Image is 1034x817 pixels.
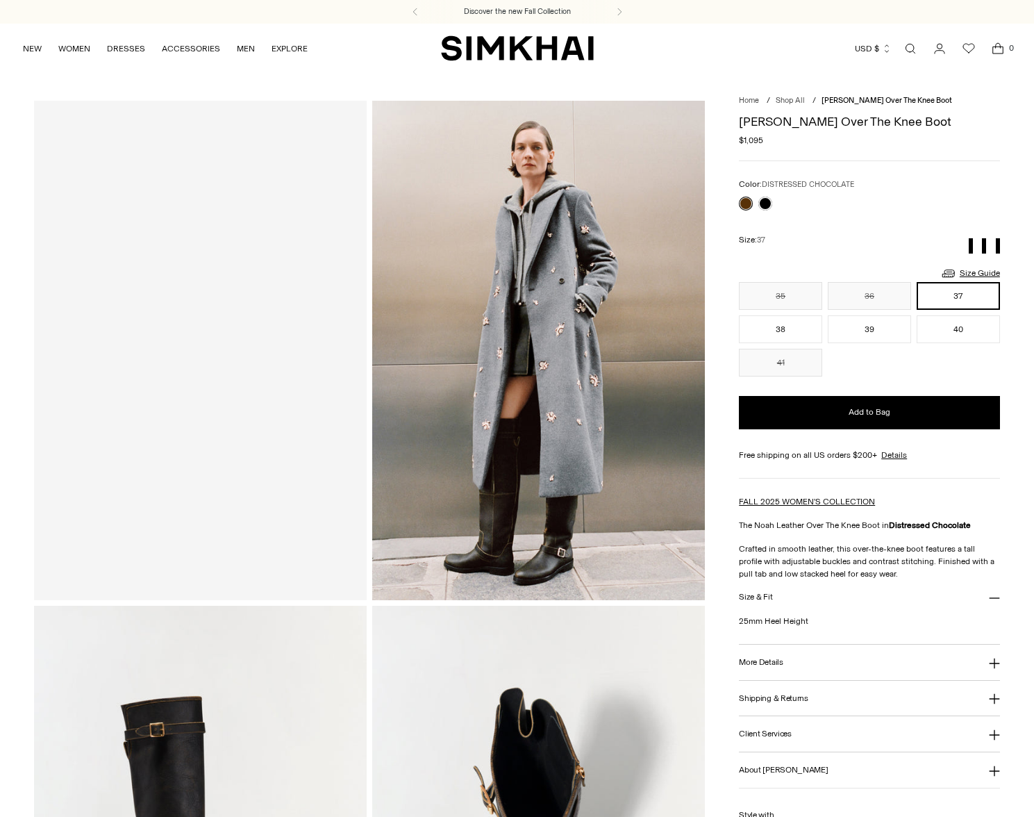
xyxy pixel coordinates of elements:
button: 40 [917,315,1000,343]
label: Size: [739,233,765,247]
div: / [767,95,770,107]
button: Add to Bag [739,396,1000,429]
a: Open cart modal [984,35,1012,63]
a: Noah Leather Over The Knee Boot [34,101,367,600]
label: Color: [739,178,854,191]
p: 25mm Heel Height [739,615,1000,627]
div: / [812,95,816,107]
button: Client Services [739,716,1000,752]
span: [PERSON_NAME] Over The Knee Boot [822,96,952,105]
a: Home [739,96,759,105]
img: Noah Leather Over The Knee Boot [372,101,705,600]
p: The Noah Leather Over The Knee Boot in [739,519,1000,531]
h3: Client Services [739,729,792,738]
a: NEW [23,33,42,64]
a: Go to the account page [926,35,953,63]
button: 41 [739,349,822,377]
a: ACCESSORIES [162,33,220,64]
p: Crafted in smooth leather, this over-the-knee boot features a tall profile with adjustable buckle... [739,543,1000,580]
button: USD $ [855,33,892,64]
h3: Shipping & Returns [739,694,808,703]
a: WOMEN [58,33,90,64]
a: Discover the new Fall Collection [464,6,571,17]
a: FALL 2025 WOMEN'S COLLECTION [739,497,875,506]
a: SIMKHAI [441,35,594,62]
button: More Details [739,645,1000,680]
span: Add to Bag [849,406,890,418]
a: Shop All [776,96,805,105]
button: Size & Fit [739,580,1000,616]
a: Details [881,449,907,461]
h3: More Details [739,658,783,667]
h3: About [PERSON_NAME] [739,766,828,775]
button: 36 [828,282,911,310]
strong: Distressed Chocolate [889,520,971,530]
button: 38 [739,315,822,343]
a: DRESSES [107,33,145,64]
a: EXPLORE [272,33,308,64]
span: $1,095 [739,134,763,147]
button: Shipping & Returns [739,681,1000,716]
span: DISTRESSED CHOCOLATE [762,180,854,189]
button: 37 [917,282,1000,310]
span: 37 [757,236,765,245]
button: 39 [828,315,911,343]
nav: breadcrumbs [739,95,1000,107]
div: Free shipping on all US orders $200+ [739,449,1000,461]
h3: Size & Fit [739,593,772,602]
button: 35 [739,282,822,310]
button: About [PERSON_NAME] [739,752,1000,788]
h1: [PERSON_NAME] Over The Knee Boot [739,115,1000,128]
a: Open search modal [897,35,924,63]
a: Wishlist [955,35,983,63]
span: 0 [1005,42,1017,54]
a: MEN [237,33,255,64]
a: Size Guide [940,265,1000,282]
